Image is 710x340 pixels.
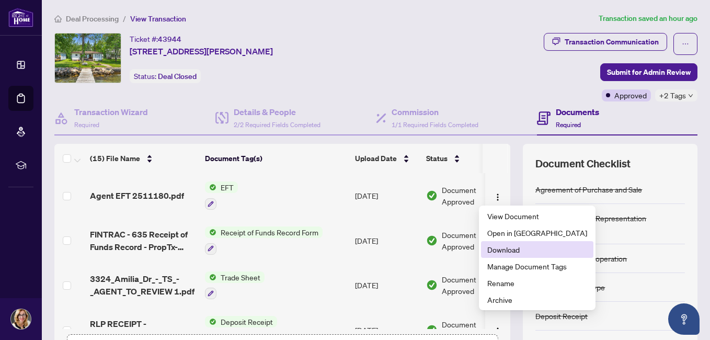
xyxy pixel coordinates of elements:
span: Required [74,121,99,129]
div: Transaction Communication [565,33,659,50]
th: Document Tag(s) [201,144,351,173]
h4: Commission [392,106,478,118]
button: Logo [489,322,506,338]
img: logo [8,8,33,27]
span: Receipt of Funds Record Form [216,226,323,238]
span: Document Approved [442,184,507,207]
div: Deposit Receipt [535,310,588,322]
button: Logo [489,187,506,204]
td: [DATE] [351,263,422,308]
span: Submit for Admin Review [607,64,691,81]
div: Ticket #: [130,33,181,45]
span: Document Approved [442,229,507,252]
span: 1/1 Required Fields Completed [392,121,478,129]
h4: Details & People [234,106,320,118]
img: Document Status [426,190,438,201]
span: +2 Tags [659,89,686,101]
span: Deal Processing [66,14,119,24]
div: Buyer Designated Representation Agreement [535,212,685,235]
span: Approved [614,89,647,101]
span: Document Approved [442,274,507,297]
img: Profile Icon [11,309,31,329]
img: Status Icon [205,271,216,283]
img: Document Status [426,324,438,336]
li: / [123,13,126,25]
img: Status Icon [205,182,216,193]
img: Document Status [426,279,438,291]
div: Agreement of Purchase and Sale [535,184,642,195]
h4: Documents [556,106,599,118]
article: Transaction saved an hour ago [599,13,697,25]
span: 2/2 Required Fields Completed [234,121,320,129]
span: Upload Date [355,153,397,164]
span: 43944 [158,35,181,44]
th: Upload Date [351,144,422,173]
button: Status IconReceipt of Funds Record Form [205,226,323,255]
button: Status IconTrade Sheet [205,271,265,300]
span: Status [426,153,448,164]
span: down [688,93,693,98]
td: [DATE] [351,173,422,218]
button: Transaction Communication [544,33,667,51]
img: Document Status [426,235,438,246]
span: Rename [487,277,587,289]
span: EFT [216,182,238,193]
span: ellipsis [682,40,689,48]
h4: Transaction Wizard [74,106,148,118]
img: Logo [494,193,502,201]
th: (15) File Name [86,144,201,173]
img: Status Icon [205,316,216,327]
span: Deal Closed [158,72,197,81]
span: Required [556,121,581,129]
th: Status [422,144,511,173]
button: Status IconEFT [205,182,238,210]
span: Open in [GEOGRAPHIC_DATA] [487,227,587,239]
button: Submit for Admin Review [600,63,697,81]
td: [DATE] [351,218,422,263]
button: Open asap [668,303,700,335]
img: IMG-S12269040_1.jpg [55,33,121,83]
div: Status: [130,69,201,83]
span: 3324_Amilia_Dr_-_TS_-_AGENT_TO_REVIEW 1.pdf [90,273,197,298]
span: Archive [487,294,587,305]
span: View Document [487,210,587,222]
span: Download [487,244,587,255]
span: View Transaction [130,14,186,24]
span: Deposit Receipt [216,316,277,327]
span: Manage Document Tags [487,260,587,272]
span: (15) File Name [90,153,140,164]
span: [STREET_ADDRESS][PERSON_NAME] [130,45,273,58]
span: Document Checklist [535,156,631,171]
span: home [54,15,62,22]
img: Status Icon [205,226,216,238]
img: Logo [494,327,502,335]
span: FINTRAC - 635 Receipt of Funds Record - PropTx-OREA_[DATE] 17_32_53.pdf [90,228,197,253]
span: Agent EFT 2511180.pdf [90,189,184,202]
span: Trade Sheet [216,271,265,283]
